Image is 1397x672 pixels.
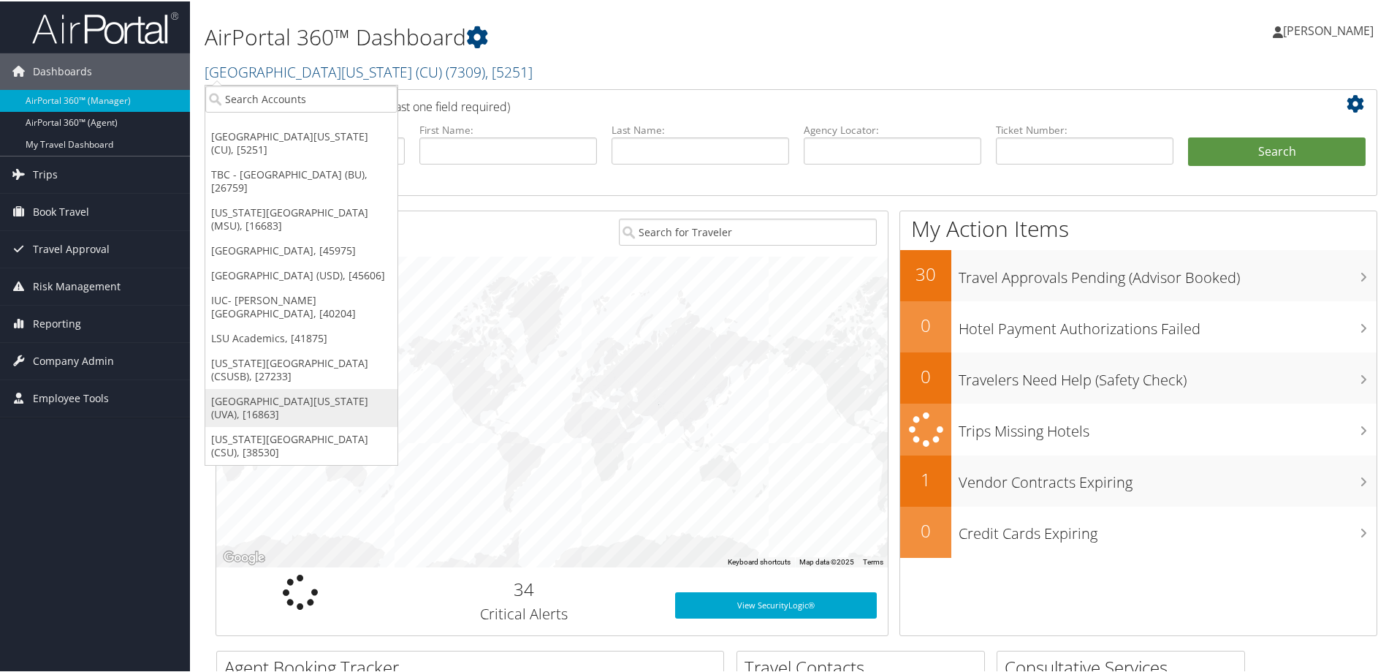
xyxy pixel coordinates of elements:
h3: Critical Alerts [395,603,653,623]
h3: Trips Missing Hotels [959,412,1377,440]
label: Agency Locator: [804,121,981,136]
input: Search for Traveler [619,217,877,244]
a: [PERSON_NAME] [1273,7,1388,51]
span: Company Admin [33,341,114,378]
h1: My Action Items [900,212,1377,243]
h2: 0 [900,517,951,542]
a: View SecurityLogic® [675,591,877,617]
h3: Vendor Contracts Expiring [959,464,1377,491]
a: [GEOGRAPHIC_DATA][US_STATE] (CU) [205,61,533,80]
span: Travel Approval [33,230,110,266]
a: 0Credit Cards Expiring [900,505,1377,556]
span: , [ 5251 ] [485,61,533,80]
span: (at least one field required) [370,97,510,113]
label: First Name: [419,121,597,136]
span: Book Travel [33,192,89,229]
a: [US_STATE][GEOGRAPHIC_DATA] (CSUSB), [27233] [205,350,397,388]
a: TBC - [GEOGRAPHIC_DATA] (BU), [26759] [205,161,397,199]
h2: 1 [900,466,951,491]
span: ( 7309 ) [446,61,485,80]
a: Trips Missing Hotels [900,402,1377,454]
h3: Credit Cards Expiring [959,515,1377,543]
a: [GEOGRAPHIC_DATA][US_STATE] (UVA), [16863] [205,388,397,426]
a: [US_STATE][GEOGRAPHIC_DATA] (MSU), [16683] [205,199,397,237]
a: [GEOGRAPHIC_DATA][US_STATE] (CU), [5251] [205,123,397,161]
h2: 30 [900,260,951,285]
span: Dashboards [33,52,92,88]
a: LSU Academics, [41875] [205,325,397,350]
a: 1Vendor Contracts Expiring [900,454,1377,505]
h3: Travel Approvals Pending (Advisor Booked) [959,259,1377,287]
h3: Hotel Payment Authorizations Failed [959,310,1377,338]
a: Terms (opens in new tab) [863,556,883,565]
a: Open this area in Google Maps (opens a new window) [220,547,268,566]
h2: 0 [900,363,951,388]
a: 0Travelers Need Help (Safety Check) [900,351,1377,402]
img: Google [220,547,268,566]
span: Reporting [33,304,81,341]
label: Ticket Number: [996,121,1173,136]
span: [PERSON_NAME] [1283,21,1374,37]
label: Last Name: [612,121,789,136]
a: [GEOGRAPHIC_DATA], [45975] [205,237,397,262]
a: [GEOGRAPHIC_DATA] (USD), [45606] [205,262,397,287]
a: 30Travel Approvals Pending (Advisor Booked) [900,249,1377,300]
h2: 34 [395,575,653,600]
input: Search Accounts [205,84,397,111]
button: Search [1188,136,1366,165]
a: IUC- [PERSON_NAME][GEOGRAPHIC_DATA], [40204] [205,287,397,325]
span: Risk Management [33,267,121,303]
h3: Travelers Need Help (Safety Check) [959,361,1377,389]
h2: Airtinerary Lookup [227,91,1269,116]
button: Keyboard shortcuts [728,556,791,566]
span: Employee Tools [33,379,109,415]
a: [US_STATE][GEOGRAPHIC_DATA] (CSU), [38530] [205,426,397,464]
h2: 0 [900,312,951,336]
span: Trips [33,155,58,192]
h1: AirPortal 360™ Dashboard [205,20,994,51]
a: 0Hotel Payment Authorizations Failed [900,300,1377,351]
span: Map data ©2025 [799,556,854,565]
img: airportal-logo.png [32,10,178,44]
